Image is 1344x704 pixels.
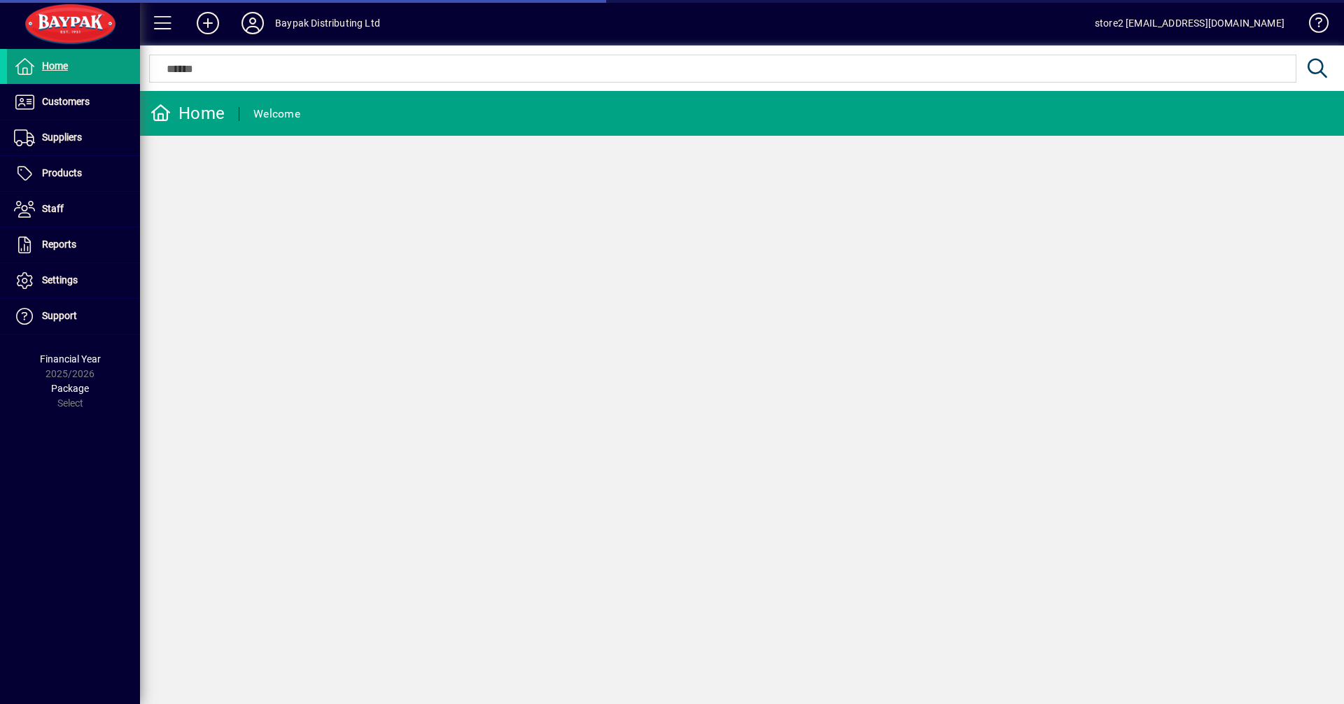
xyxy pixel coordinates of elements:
[42,203,64,214] span: Staff
[253,103,300,125] div: Welcome
[42,274,78,286] span: Settings
[40,353,101,365] span: Financial Year
[42,96,90,107] span: Customers
[42,167,82,178] span: Products
[7,192,140,227] a: Staff
[7,156,140,191] a: Products
[42,132,82,143] span: Suppliers
[7,227,140,262] a: Reports
[150,102,225,125] div: Home
[275,12,380,34] div: Baypak Distributing Ltd
[7,120,140,155] a: Suppliers
[42,239,76,250] span: Reports
[42,60,68,71] span: Home
[185,10,230,36] button: Add
[7,299,140,334] a: Support
[1298,3,1326,48] a: Knowledge Base
[42,310,77,321] span: Support
[51,383,89,394] span: Package
[7,263,140,298] a: Settings
[230,10,275,36] button: Profile
[1095,12,1284,34] div: store2 [EMAIL_ADDRESS][DOMAIN_NAME]
[7,85,140,120] a: Customers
